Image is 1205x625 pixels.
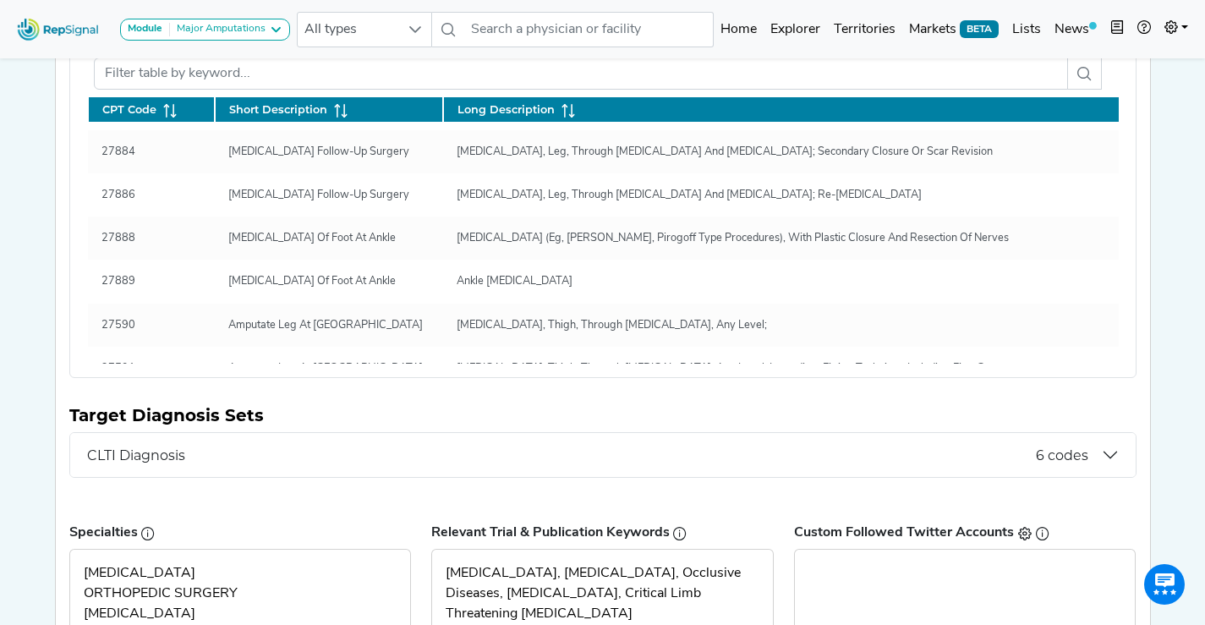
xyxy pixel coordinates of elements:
input: Filter table by keyword... [94,58,1068,90]
div: [MEDICAL_DATA] Of Foot At Ankle [218,230,406,246]
a: Home [714,13,764,47]
span: Long Description [457,101,555,118]
a: Explorer [764,13,827,47]
div: [MEDICAL_DATA], [MEDICAL_DATA], Occlusive Diseases, [MEDICAL_DATA], Critical Limb Threatening [ME... [446,563,759,624]
strong: Module [128,24,162,34]
span: All types [298,13,399,47]
div: 27884 [91,144,145,160]
h6: Specialties [69,525,412,541]
div: [MEDICAL_DATA], Thigh, Through [MEDICAL_DATA], Any Level; [446,317,777,333]
a: Lists [1005,13,1048,47]
a: News [1048,13,1104,47]
button: CLTI Diagnosis6 codes [70,433,1136,477]
div: [MEDICAL_DATA] [84,563,397,584]
div: Amputate Leg At [GEOGRAPHIC_DATA] [218,317,433,333]
a: Territories [827,13,902,47]
div: 27886 [91,187,145,203]
div: [MEDICAL_DATA] (Eg, [PERSON_NAME], Pirogoff Type Procedures), With Plastic Closure And Resection ... [446,230,1019,246]
h5: Target Diagnosis Sets [69,405,1137,425]
span: Short Description [229,101,327,118]
div: Ankle [MEDICAL_DATA] [446,273,583,289]
div: 27590 [91,317,145,333]
div: 27889 [91,273,145,289]
h6: Relevant Trial & Publication Keywords [431,525,774,541]
h6: Custom Followed Twitter Accounts [794,525,1137,541]
span: BETA [960,20,999,37]
span: CLTI Diagnosis [87,447,1036,463]
button: Intel Book [1104,13,1131,47]
div: [MEDICAL_DATA] Of Foot At Ankle [218,273,406,289]
div: [MEDICAL_DATA], Thigh, Through [MEDICAL_DATA], Any Level; Immediate Fitting Technique Including F... [446,360,1009,376]
span: 6 codes [1036,447,1088,463]
div: [MEDICAL_DATA] [84,604,397,624]
button: ModuleMajor Amputations [120,19,290,41]
div: ORTHOPEDIC SURGERY [84,584,397,604]
div: Amputate Leg At [GEOGRAPHIC_DATA] [218,360,433,376]
a: MarketsBETA [902,13,1005,47]
span: CPT Code [102,101,156,118]
div: 27591 [91,360,145,376]
div: [MEDICAL_DATA], Leg, Through [MEDICAL_DATA] And [MEDICAL_DATA]; Re-[MEDICAL_DATA] [446,187,932,203]
div: Major Amputations [170,23,266,36]
div: 27888 [91,230,145,246]
div: [MEDICAL_DATA] Follow-Up Surgery [218,187,419,203]
div: [MEDICAL_DATA] Follow-Up Surgery [218,144,419,160]
div: [MEDICAL_DATA], Leg, Through [MEDICAL_DATA] And [MEDICAL_DATA]; Secondary Closure Or Scar Revision [446,144,1003,160]
input: Search a physician or facility [464,12,715,47]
